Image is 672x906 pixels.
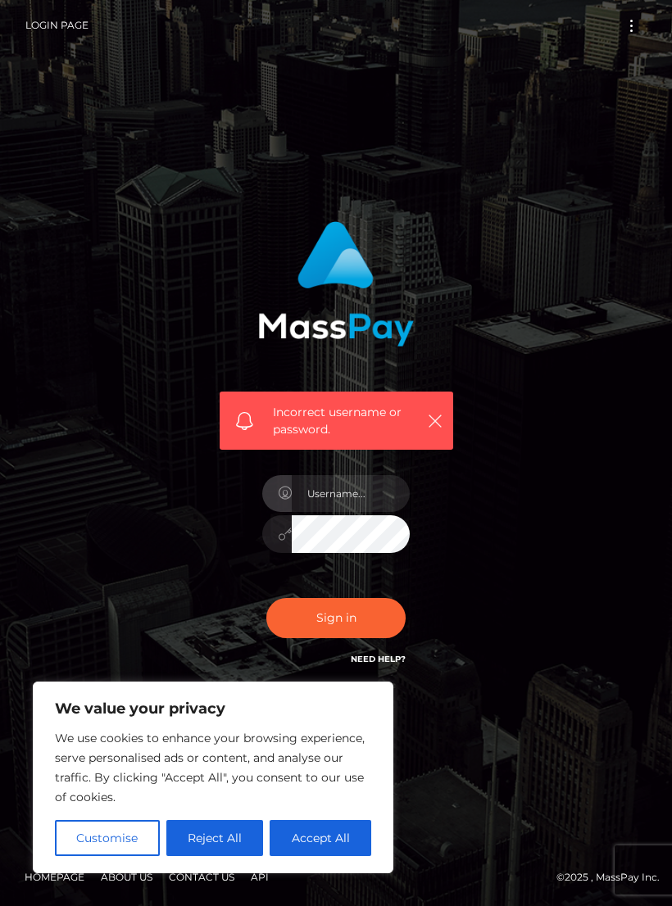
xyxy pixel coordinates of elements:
div: © 2025 , MassPay Inc. [12,868,660,886]
a: Contact Us [162,864,241,890]
div: We value your privacy [33,682,393,873]
span: Incorrect username or password. [273,404,419,438]
button: Toggle navigation [616,15,647,37]
a: API [244,864,275,890]
button: Sign in [266,598,406,638]
input: Username... [292,475,410,512]
button: Reject All [166,820,264,856]
a: Homepage [18,864,91,890]
a: Need Help? [351,654,406,664]
button: Accept All [270,820,371,856]
a: About Us [94,864,159,890]
a: Login Page [25,8,89,43]
p: We use cookies to enhance your browsing experience, serve personalised ads or content, and analys... [55,728,371,807]
img: MassPay Login [258,221,414,347]
p: We value your privacy [55,699,371,718]
button: Customise [55,820,160,856]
